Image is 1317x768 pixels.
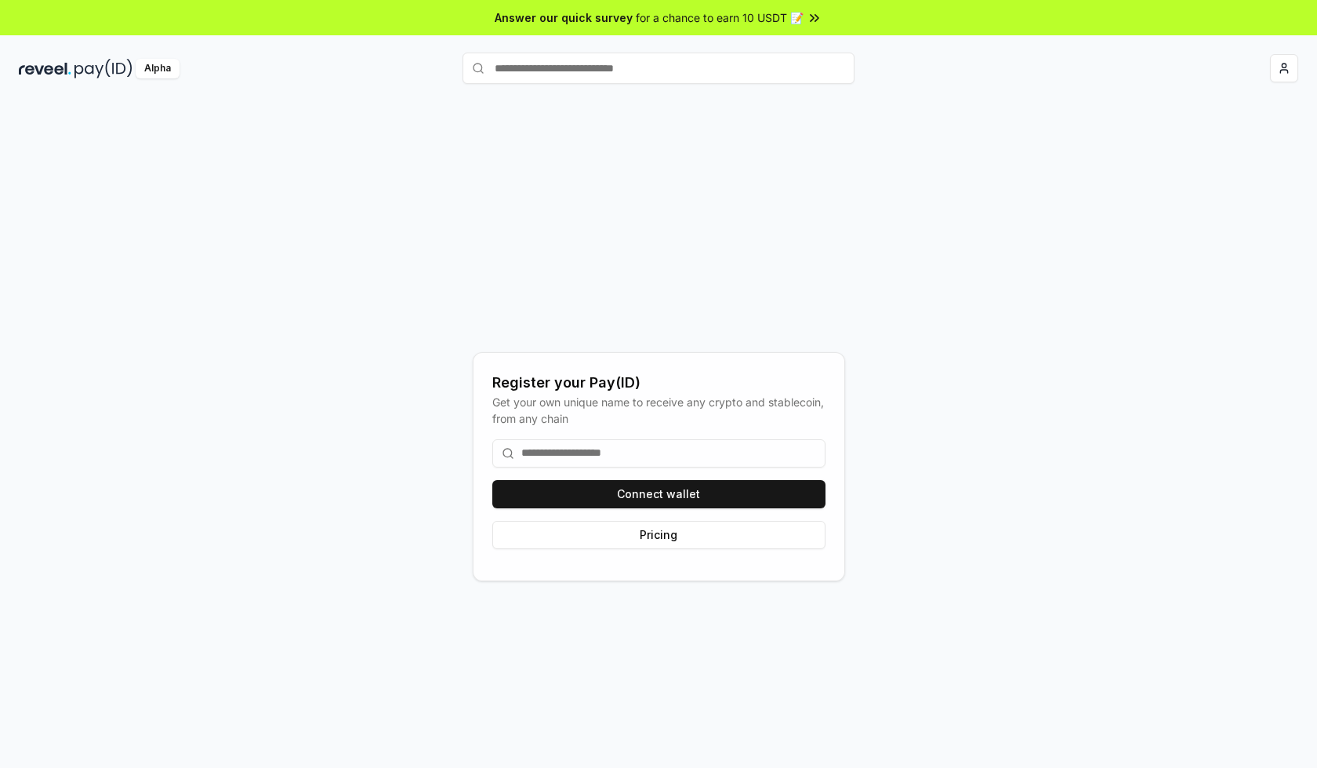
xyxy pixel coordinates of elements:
[636,9,804,26] span: for a chance to earn 10 USDT 📝
[492,372,825,394] div: Register your Pay(ID)
[492,521,825,549] button: Pricing
[492,394,825,427] div: Get your own unique name to receive any crypto and stablecoin, from any chain
[74,59,132,78] img: pay_id
[495,9,633,26] span: Answer our quick survey
[19,59,71,78] img: reveel_dark
[136,59,180,78] div: Alpha
[492,480,825,508] button: Connect wallet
